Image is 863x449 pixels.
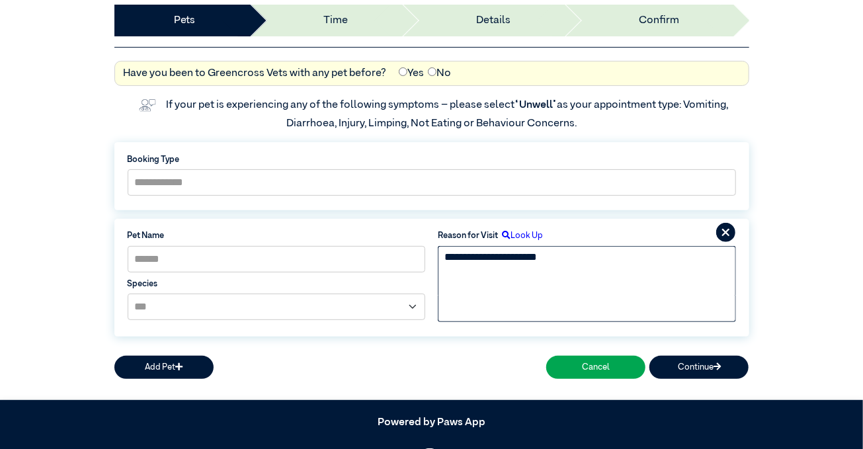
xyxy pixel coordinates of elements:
[428,67,436,76] input: No
[114,356,214,379] button: Add Pet
[546,356,645,379] button: Cancel
[123,65,386,81] label: Have you been to Greencross Vets with any pet before?
[128,229,425,242] label: Pet Name
[514,100,557,110] span: “Unwell”
[128,278,425,290] label: Species
[438,229,498,242] label: Reason for Visit
[428,65,451,81] label: No
[135,95,160,116] img: vet
[498,229,543,242] label: Look Up
[174,13,196,28] a: Pets
[166,100,730,129] label: If your pet is experiencing any of the following symptoms – please select as your appointment typ...
[128,153,736,166] label: Booking Type
[114,417,749,429] h5: Powered by Paws App
[649,356,749,379] button: Continue
[399,65,424,81] label: Yes
[399,67,407,76] input: Yes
